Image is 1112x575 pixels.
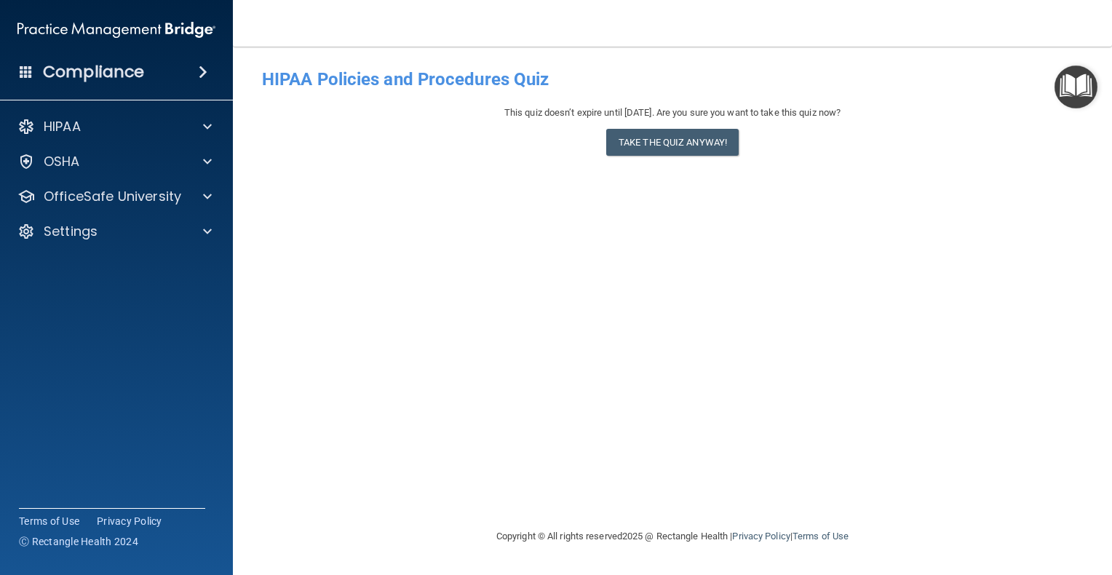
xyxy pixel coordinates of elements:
p: Settings [44,223,98,240]
a: Privacy Policy [97,514,162,528]
p: OfficeSafe University [44,188,181,205]
button: Open Resource Center [1055,66,1097,108]
span: Ⓒ Rectangle Health 2024 [19,534,138,549]
p: HIPAA [44,118,81,135]
a: HIPAA [17,118,212,135]
a: OSHA [17,153,212,170]
a: Settings [17,223,212,240]
div: This quiz doesn’t expire until [DATE]. Are you sure you want to take this quiz now? [262,104,1083,122]
a: OfficeSafe University [17,188,212,205]
div: Copyright © All rights reserved 2025 @ Rectangle Health | | [407,513,938,560]
h4: HIPAA Policies and Procedures Quiz [262,70,1083,89]
h4: Compliance [43,62,144,82]
button: Take the quiz anyway! [606,129,739,156]
a: Terms of Use [19,514,79,528]
img: PMB logo [17,15,215,44]
a: Terms of Use [793,531,849,542]
p: OSHA [44,153,80,170]
a: Privacy Policy [732,531,790,542]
